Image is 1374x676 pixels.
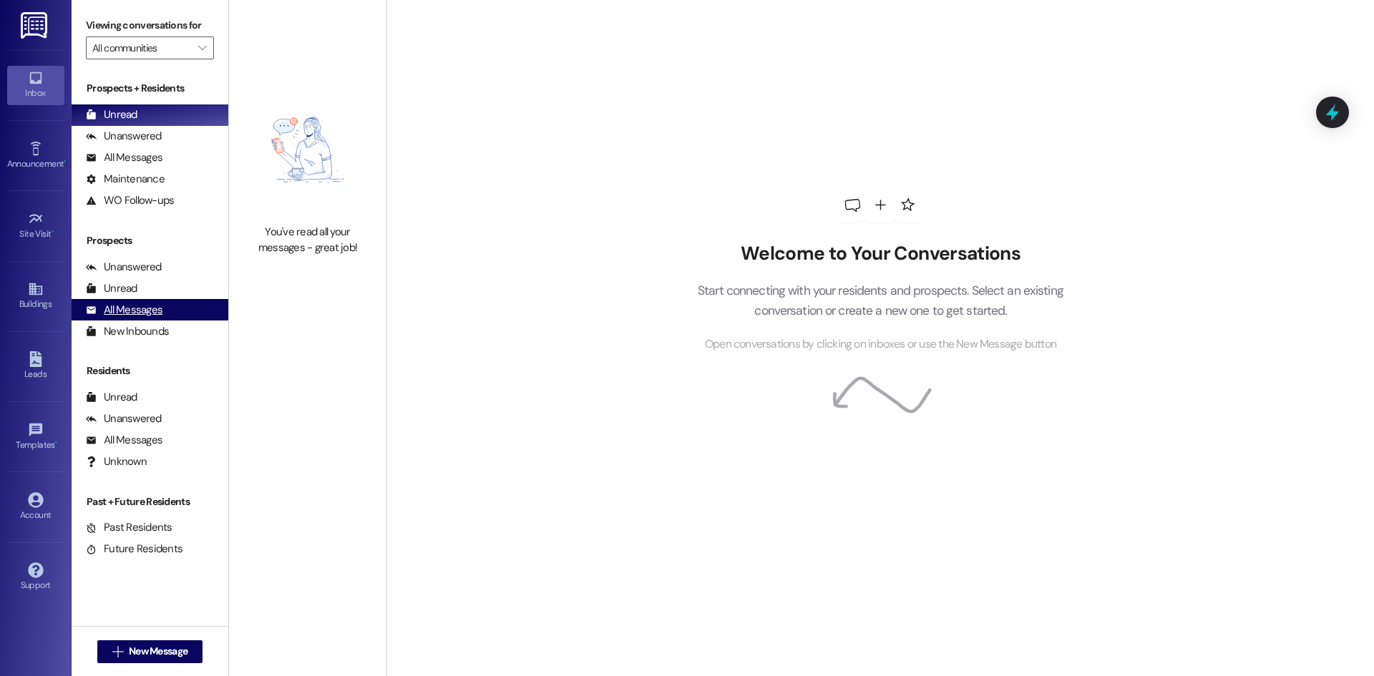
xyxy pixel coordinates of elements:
[86,454,147,469] div: Unknown
[7,488,64,526] a: Account
[86,324,169,339] div: New Inbounds
[86,281,137,296] div: Unread
[97,640,203,663] button: New Message
[86,303,162,318] div: All Messages
[676,280,1085,321] p: Start connecting with your residents and prospects. Select an existing conversation or create a n...
[21,12,50,39] img: ResiDesk Logo
[7,207,64,245] a: Site Visit •
[7,277,64,315] a: Buildings
[198,42,206,54] i: 
[52,227,54,237] span: •
[86,193,174,208] div: WO Follow-ups
[64,157,66,167] span: •
[86,433,162,448] div: All Messages
[7,558,64,597] a: Support
[72,233,228,248] div: Prospects
[86,150,162,165] div: All Messages
[86,14,214,36] label: Viewing conversations for
[112,646,123,657] i: 
[86,390,137,405] div: Unread
[72,494,228,509] div: Past + Future Residents
[676,243,1085,265] h2: Welcome to Your Conversations
[129,644,187,659] span: New Message
[72,363,228,378] div: Residents
[86,260,162,275] div: Unanswered
[72,81,228,96] div: Prospects + Residents
[86,129,162,144] div: Unanswered
[7,66,64,104] a: Inbox
[245,82,371,217] img: empty-state
[705,335,1056,353] span: Open conversations by clicking on inboxes or use the New Message button
[245,225,371,255] div: You've read all your messages - great job!
[86,411,162,426] div: Unanswered
[55,438,57,448] span: •
[86,520,172,535] div: Past Residents
[86,172,165,187] div: Maintenance
[86,542,182,557] div: Future Residents
[7,418,64,456] a: Templates •
[7,347,64,386] a: Leads
[86,107,137,122] div: Unread
[92,36,191,59] input: All communities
